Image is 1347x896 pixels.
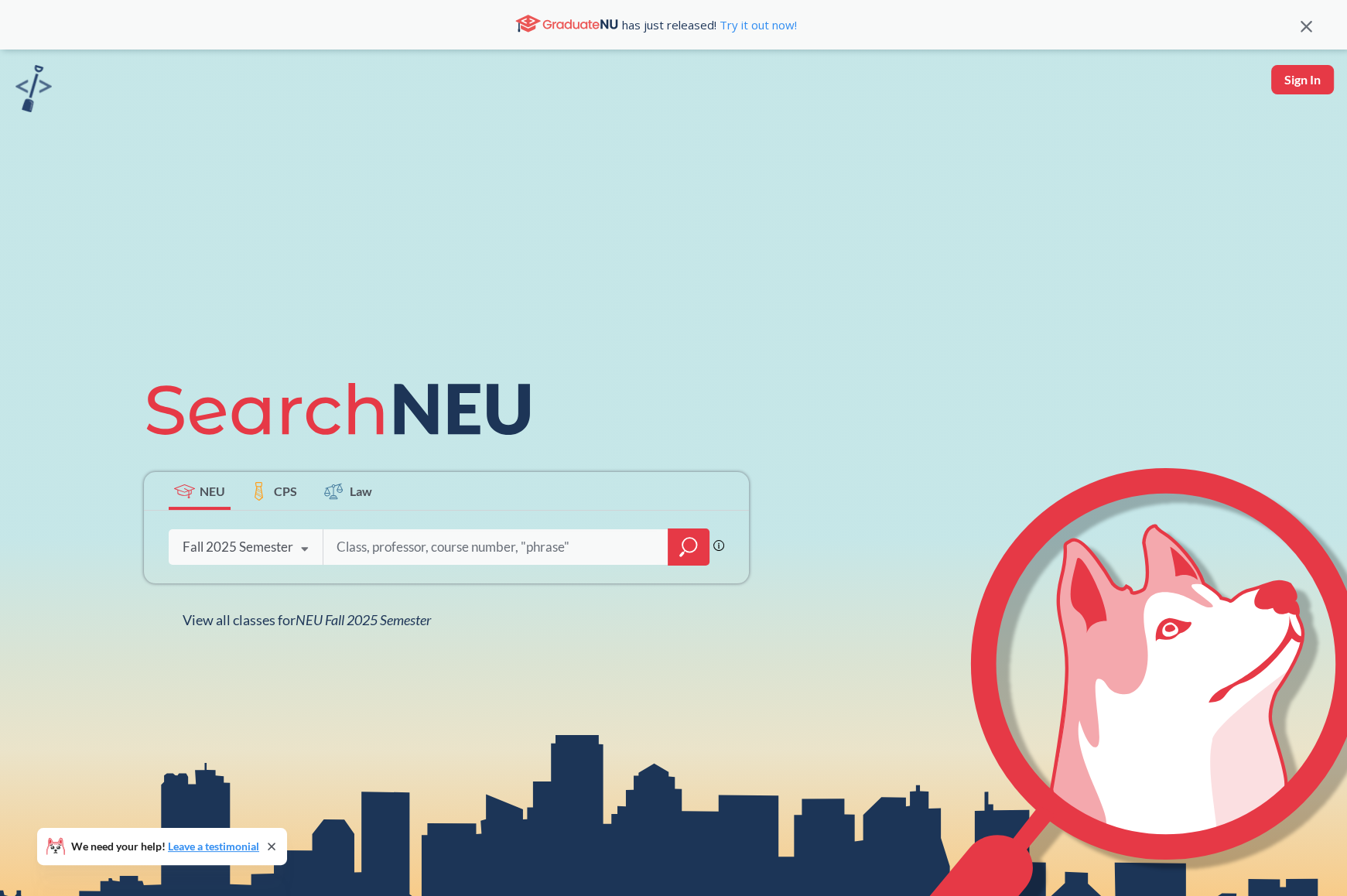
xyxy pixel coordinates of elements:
span: View all classes for [183,611,431,628]
span: has just released! [622,16,797,33]
input: Class, professor, course number, "phrase" [335,531,657,563]
img: sandbox logo [15,65,52,112]
span: NEU Fall 2025 Semester [296,611,431,628]
a: Leave a testimonial [168,840,259,853]
div: magnifying glass [668,528,709,566]
div: Fall 2025 Semester [183,539,293,556]
span: Law [350,482,372,500]
svg: magnifying glass [679,536,698,558]
a: Try it out now! [716,17,797,32]
span: We need your help! [71,841,259,852]
span: CPS [274,482,297,500]
button: Sign In [1271,65,1334,94]
a: sandbox logo [15,65,52,117]
span: NEU [200,482,225,500]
